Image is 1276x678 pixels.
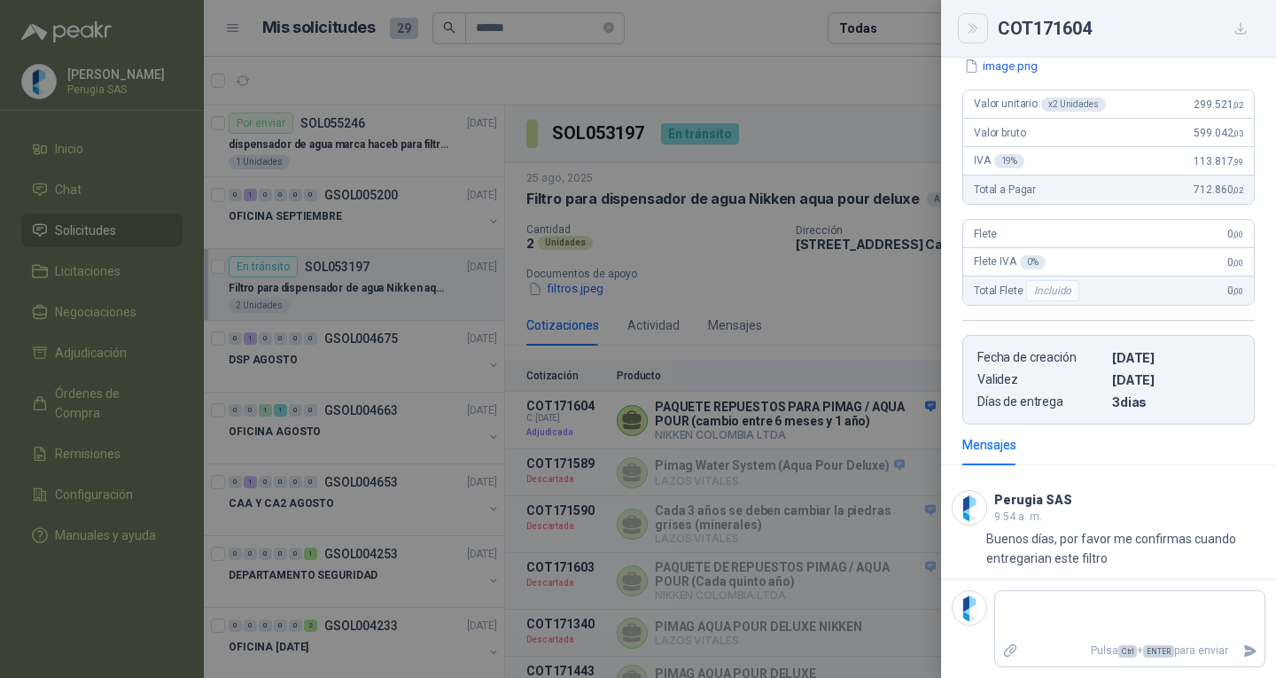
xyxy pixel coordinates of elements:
span: ,02 [1233,100,1243,110]
span: 0 [1227,256,1243,269]
span: Valor unitario [974,97,1106,112]
span: ,00 [1233,286,1243,296]
button: Close [962,18,984,39]
div: Incluido [1026,280,1079,301]
button: image.png [962,57,1039,75]
h3: Perugia SAS [994,495,1072,505]
span: 113.817 [1194,155,1243,168]
p: 3 dias [1112,394,1240,409]
span: Flete [974,228,997,240]
img: Company Logo [953,591,986,625]
span: ,00 [1233,258,1243,268]
p: Días de entrega [977,394,1105,409]
span: Total a Pagar [974,183,1036,196]
img: Company Logo [953,491,986,525]
label: Adjuntar archivos [995,635,1025,666]
div: x 2 Unidades [1041,97,1106,112]
span: 9:54 a. m. [994,510,1042,523]
span: Ctrl [1118,645,1137,658]
span: Total Flete [974,280,1083,301]
button: Enviar [1235,635,1264,666]
p: Pulsa + para enviar [1025,635,1236,666]
span: Valor bruto [974,127,1025,139]
p: [DATE] [1112,350,1240,365]
span: 299.521 [1194,98,1243,111]
span: ENTER [1143,645,1174,658]
span: 712.860 [1194,183,1243,196]
p: Fecha de creación [977,350,1105,365]
span: ,03 [1233,129,1243,138]
span: 0 [1227,284,1243,297]
p: Buenos días, por favor me confirmas cuando entregarian este filtro [986,529,1265,568]
div: 0 % [1020,255,1046,269]
span: IVA [974,154,1024,168]
span: ,00 [1233,230,1243,239]
span: 0 [1227,228,1243,240]
div: Mensajes [962,435,1016,455]
span: ,99 [1233,157,1243,167]
p: [DATE] [1112,372,1240,387]
div: 19 % [994,154,1025,168]
span: Flete IVA [974,255,1046,269]
p: Validez [977,372,1105,387]
span: ,02 [1233,185,1243,195]
div: COT171604 [998,14,1255,43]
span: 599.042 [1194,127,1243,139]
